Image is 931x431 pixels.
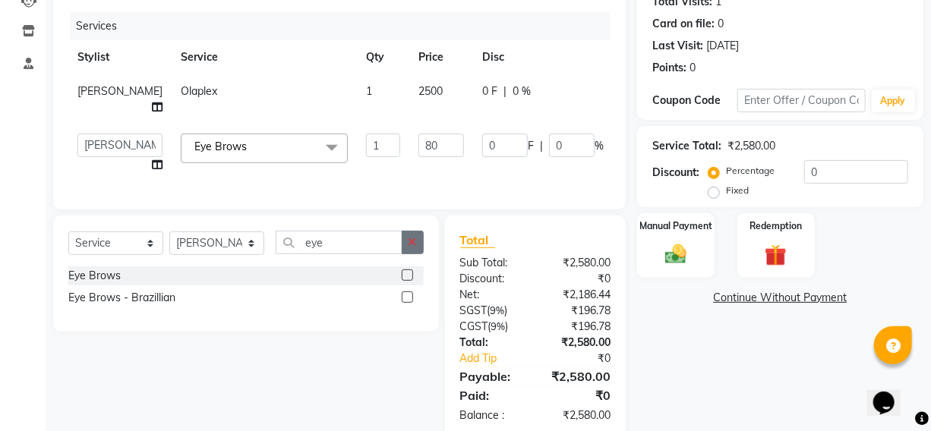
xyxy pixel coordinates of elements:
label: Percentage [726,164,775,178]
label: Fixed [726,184,749,197]
div: Paid: [449,386,535,404]
div: ( ) [449,303,535,319]
span: | [540,138,543,154]
input: Search or Scan [276,231,402,254]
th: Qty [357,40,409,74]
div: Discount: [652,165,699,181]
div: Eye Brows - Brazillian [68,290,175,306]
span: SGST [460,304,488,317]
span: 2500 [418,84,443,98]
div: ₹0 [535,271,622,287]
div: ₹2,580.00 [535,407,622,423]
input: Enter Offer / Coupon Code [737,89,866,112]
span: F [528,138,534,154]
div: ₹2,580.00 [727,138,775,154]
div: Service Total: [652,138,721,154]
iframe: chat widget [867,370,916,416]
span: 0 % [513,83,531,99]
span: 9% [491,320,506,332]
th: Service [172,40,357,74]
img: _gift.svg [758,242,793,269]
div: Total: [449,335,535,351]
span: Olaplex [181,84,217,98]
div: Balance : [449,407,535,423]
div: Last Visit: [652,38,703,54]
div: Net: [449,287,535,303]
div: ₹2,186.44 [535,287,622,303]
span: [PERSON_NAME] [77,84,163,98]
div: ( ) [449,319,535,335]
div: ₹196.78 [535,303,622,319]
span: 9% [491,304,505,316]
span: | [503,83,507,99]
span: 1 [366,84,372,98]
div: Coupon Code [652,93,737,109]
th: Price [409,40,473,74]
a: Continue Without Payment [640,290,920,306]
div: Services [70,12,622,40]
div: ₹2,580.00 [535,255,622,271]
div: Discount: [449,271,535,287]
div: Payable: [449,367,535,385]
span: 0 F [482,83,497,99]
div: Points: [652,60,686,76]
label: Manual Payment [639,219,712,233]
div: ₹2,580.00 [535,335,622,351]
a: x [247,140,254,153]
button: Apply [872,90,915,112]
img: _cash.svg [658,242,693,267]
th: Stylist [68,40,172,74]
div: Sub Total: [449,255,535,271]
div: Card on file: [652,16,715,32]
label: Redemption [750,219,802,233]
div: ₹0 [535,386,622,404]
div: ₹0 [550,351,622,367]
a: Add Tip [449,351,550,367]
span: Total [460,232,495,248]
div: ₹2,580.00 [535,367,622,385]
div: Eye Brows [68,268,121,284]
div: ₹196.78 [535,319,622,335]
div: [DATE] [706,38,739,54]
span: CGST [460,319,488,333]
th: Disc [473,40,613,74]
span: Eye Brows [194,140,247,153]
div: 0 [718,16,724,32]
span: % [595,138,604,154]
div: 0 [690,60,696,76]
